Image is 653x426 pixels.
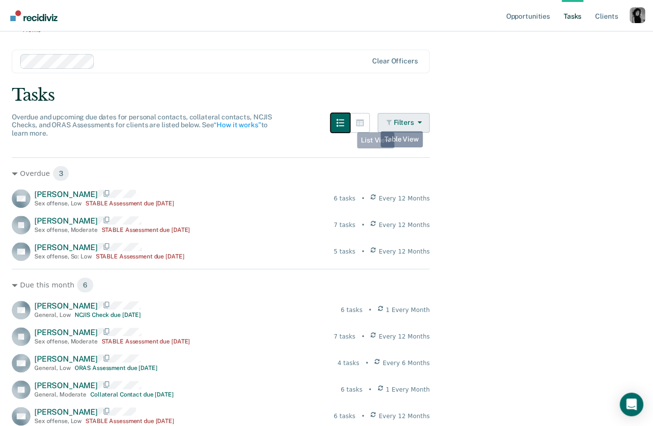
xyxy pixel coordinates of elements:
[34,200,82,207] div: Sex offense , Low
[75,312,141,318] div: NCJIS Check due [DATE]
[102,227,190,233] div: STABLE Assessment due [DATE]
[379,221,430,229] span: Every 12 Months
[10,10,57,21] img: Recidiviz
[12,166,430,181] div: Overdue 3
[368,385,372,394] div: •
[34,354,98,364] span: [PERSON_NAME]
[34,365,71,371] div: General , Low
[372,57,417,65] div: Clear officers
[378,113,430,133] button: Filters
[12,85,641,105] div: Tasks
[379,194,430,203] span: Every 12 Months
[341,306,362,314] div: 6 tasks
[34,338,98,345] div: Sex offense , Moderate
[12,113,272,138] span: Overdue and upcoming due dates for personal contacts, collateral contacts, NCJIS Checks, and ORAS...
[12,277,430,293] div: Due this month 6
[34,391,86,398] div: General , Moderate
[620,393,643,416] div: Open Intercom Messenger
[34,227,98,233] div: Sex offense , Moderate
[361,194,365,203] div: •
[386,385,430,394] span: 1 Every Month
[85,418,174,425] div: STABLE Assessment due [DATE]
[365,359,369,368] div: •
[34,253,92,260] div: Sex offense , So: Low
[96,253,185,260] div: STABLE Assessment due [DATE]
[34,381,98,390] span: [PERSON_NAME]
[75,365,158,371] div: ORAS Assessment due [DATE]
[34,407,98,417] span: [PERSON_NAME]
[629,7,645,23] button: Profile dropdown button
[361,247,365,256] div: •
[382,359,430,368] span: Every 6 Months
[102,338,190,345] div: STABLE Assessment due [DATE]
[379,412,430,421] span: Every 12 Months
[34,190,98,199] span: [PERSON_NAME]
[53,166,70,181] span: 3
[379,332,430,341] span: Every 12 Months
[379,247,430,256] span: Every 12 Months
[337,359,359,368] div: 4 tasks
[333,332,355,341] div: 7 tasks
[361,332,365,341] div: •
[214,121,261,129] a: “How it works”
[386,306,430,314] span: 1 Every Month
[34,216,98,226] span: [PERSON_NAME]
[333,194,355,203] div: 6 tasks
[333,247,355,256] div: 5 tasks
[90,391,174,398] div: Collateral Contact due [DATE]
[333,412,355,421] div: 6 tasks
[341,385,362,394] div: 6 tasks
[333,221,355,229] div: 7 tasks
[34,312,71,318] div: General , Low
[361,412,365,421] div: •
[34,418,82,425] div: Sex offense , Low
[34,328,98,337] span: [PERSON_NAME]
[77,277,94,293] span: 6
[34,301,98,311] span: [PERSON_NAME]
[34,243,98,252] span: [PERSON_NAME]
[85,200,174,207] div: STABLE Assessment due [DATE]
[368,306,372,314] div: •
[361,221,365,229] div: •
